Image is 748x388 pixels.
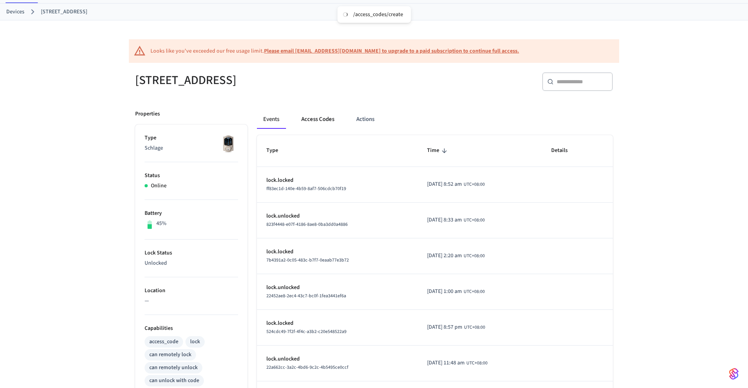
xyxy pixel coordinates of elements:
[464,288,485,295] span: UTC+08:00
[145,259,238,267] p: Unlocked
[149,338,178,346] div: access_code
[466,360,488,367] span: UTC+08:00
[135,72,369,88] h5: [STREET_ADDRESS]
[266,221,348,228] span: 823f4448-e07f-4186-8ae8-0ba3dd0a4886
[427,252,485,260] div: Etc/GMT-8
[266,319,408,328] p: lock.locked
[149,377,199,385] div: can unlock with code
[257,110,613,129] div: ant example
[266,355,408,363] p: lock.unlocked
[427,252,462,260] span: [DATE] 2:20 am
[190,338,200,346] div: lock
[350,110,381,129] button: Actions
[145,134,238,142] p: Type
[353,11,403,18] div: /access_codes/create
[266,248,408,256] p: lock.locked
[427,216,462,224] span: [DATE] 8:33 am
[266,293,346,299] span: 22452ae8-2ec4-43c7-bc0f-1fea3441ef6a
[729,368,739,380] img: SeamLogoGradient.69752ec5.svg
[41,8,87,16] a: [STREET_ADDRESS]
[257,110,286,129] button: Events
[6,8,24,16] a: Devices
[427,216,485,224] div: Etc/GMT-8
[464,324,485,331] span: UTC+08:00
[145,249,238,257] p: Lock Status
[266,176,408,185] p: lock.locked
[264,47,519,55] a: Please email [EMAIL_ADDRESS][DOMAIN_NAME] to upgrade to a paid subscription to continue full access.
[151,182,167,190] p: Online
[427,323,462,331] span: [DATE] 8:57 pm
[145,144,238,152] p: Schlage
[464,253,485,260] span: UTC+08:00
[551,145,578,157] span: Details
[156,220,167,228] p: 45%
[145,287,238,295] p: Location
[427,180,485,189] div: Etc/GMT-8
[427,359,488,367] div: Etc/GMT-8
[218,134,238,154] img: Schlage Sense Smart Deadbolt with Camelot Trim, Front
[427,287,462,296] span: [DATE] 1:00 am
[266,364,348,371] span: 22a662cc-3a2c-4bd6-9c2c-4b5495ce0ccf
[149,351,191,359] div: can remotely lock
[464,217,485,224] span: UTC+08:00
[145,209,238,218] p: Battery
[266,212,408,220] p: lock.unlocked
[266,185,346,192] span: ff83ec1d-140e-4b59-8af7-506cdcb70f19
[427,323,485,331] div: Etc/GMT-8
[145,324,238,333] p: Capabilities
[145,297,238,305] p: —
[150,47,519,55] div: Looks like you've exceeded our free usage limit.
[266,328,346,335] span: 524cdc49-7f2f-4f4c-a3b2-c20e548522a9
[464,181,485,188] span: UTC+08:00
[427,145,449,157] span: Time
[427,287,485,296] div: Etc/GMT-8
[266,284,408,292] p: lock.unlocked
[149,364,198,372] div: can remotely unlock
[295,110,341,129] button: Access Codes
[266,145,288,157] span: Type
[427,180,462,189] span: [DATE] 8:52 am
[145,172,238,180] p: Status
[266,257,349,264] span: 7b4391a2-0c05-483c-b7f7-0eaab77e3b72
[427,359,465,367] span: [DATE] 11:48 am
[135,110,160,118] p: Properties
